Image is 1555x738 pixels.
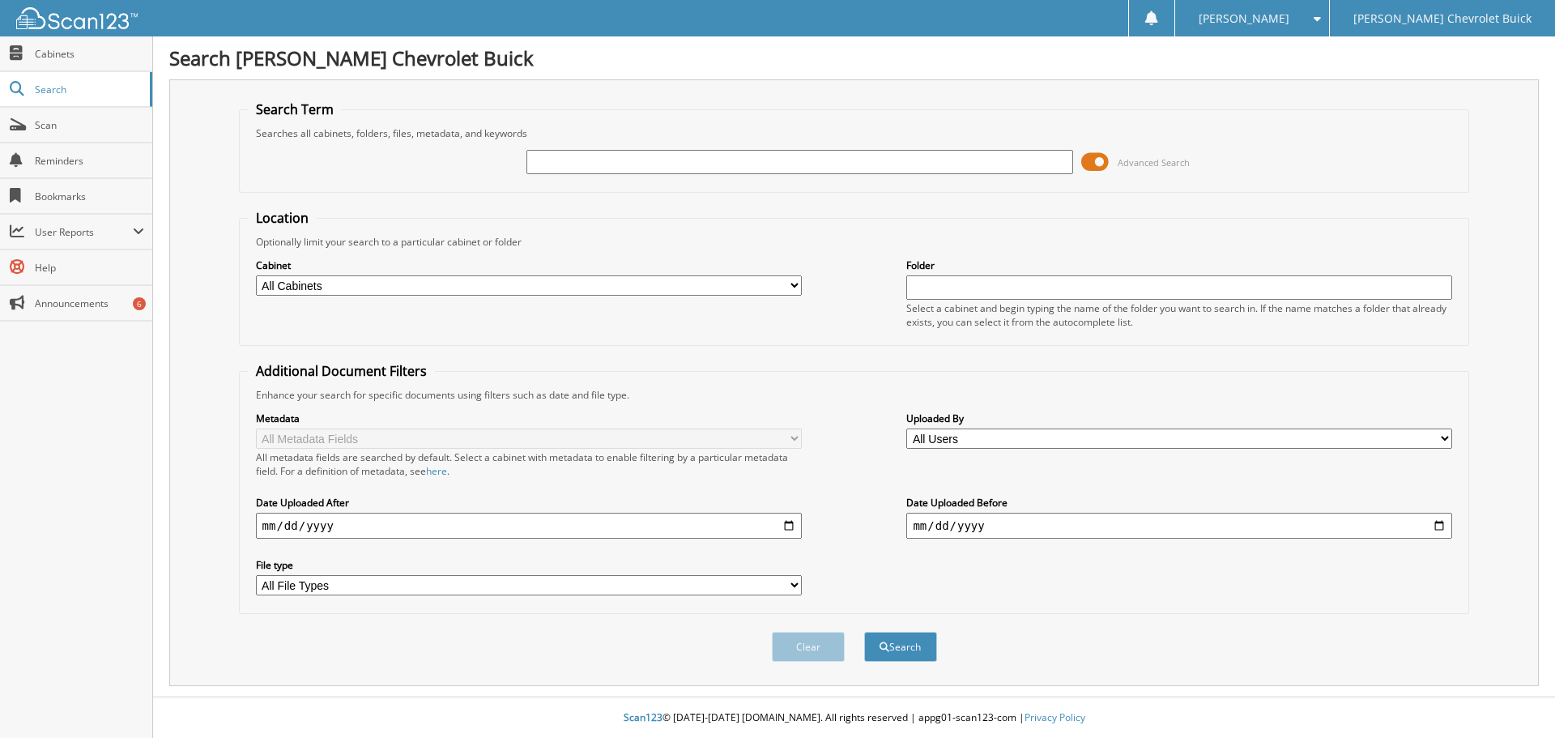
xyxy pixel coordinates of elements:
input: start [256,513,802,539]
span: Help [35,261,144,275]
label: Folder [906,258,1452,272]
span: Reminders [35,154,144,168]
span: Scan123 [624,710,662,724]
span: [PERSON_NAME] Chevrolet Buick [1353,14,1532,23]
div: Searches all cabinets, folders, files, metadata, and keywords [248,126,1461,140]
label: Cabinet [256,258,802,272]
div: Enhance your search for specific documents using filters such as date and file type. [248,388,1461,402]
button: Search [864,632,937,662]
span: Cabinets [35,47,144,61]
label: Metadata [256,412,802,425]
span: Bookmarks [35,190,144,203]
label: Date Uploaded Before [906,496,1452,510]
h1: Search [PERSON_NAME] Chevrolet Buick [169,45,1539,71]
iframe: Chat Widget [1474,660,1555,738]
img: scan123-logo-white.svg [16,7,138,29]
span: [PERSON_NAME] [1199,14,1289,23]
label: File type [256,558,802,572]
a: Privacy Policy [1025,710,1085,724]
div: Optionally limit your search to a particular cabinet or folder [248,235,1461,249]
div: Select a cabinet and begin typing the name of the folder you want to search in. If the name match... [906,301,1452,329]
button: Clear [772,632,845,662]
span: Announcements [35,296,144,310]
span: Search [35,83,142,96]
span: Scan [35,118,144,132]
div: © [DATE]-[DATE] [DOMAIN_NAME]. All rights reserved | appg01-scan123-com | [153,698,1555,738]
div: All metadata fields are searched by default. Select a cabinet with metadata to enable filtering b... [256,450,802,478]
legend: Location [248,209,317,227]
legend: Search Term [248,100,342,118]
input: end [906,513,1452,539]
span: Advanced Search [1118,156,1190,169]
legend: Additional Document Filters [248,362,435,380]
a: here [426,464,447,478]
div: 6 [133,297,146,310]
label: Uploaded By [906,412,1452,425]
span: User Reports [35,225,133,239]
label: Date Uploaded After [256,496,802,510]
